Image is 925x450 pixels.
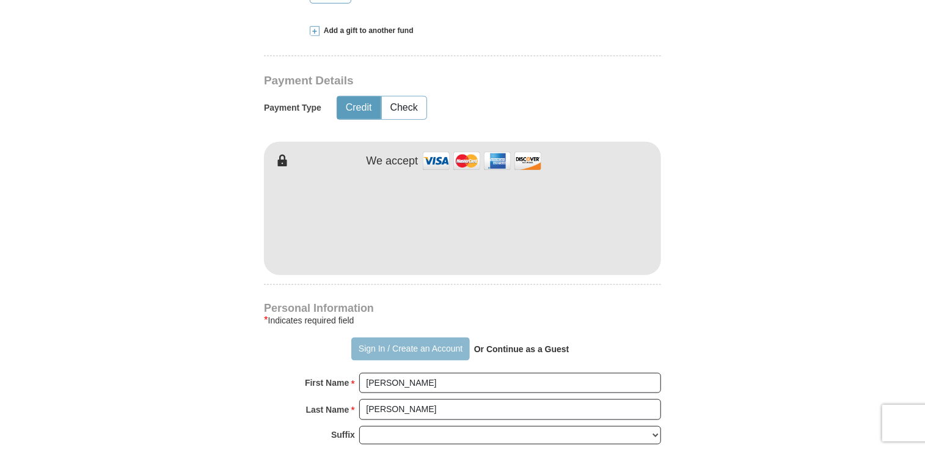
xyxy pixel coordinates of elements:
[264,103,321,113] h5: Payment Type
[264,303,661,313] h4: Personal Information
[306,401,349,418] strong: Last Name
[367,155,419,168] h4: We accept
[264,313,661,328] div: Indicates required field
[331,426,355,443] strong: Suffix
[421,148,543,174] img: credit cards accepted
[337,97,381,119] button: Credit
[264,74,576,88] h3: Payment Details
[474,344,569,354] strong: Or Continue as a Guest
[382,97,426,119] button: Check
[351,337,469,361] button: Sign In / Create an Account
[305,374,349,391] strong: First Name
[320,26,414,36] span: Add a gift to another fund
